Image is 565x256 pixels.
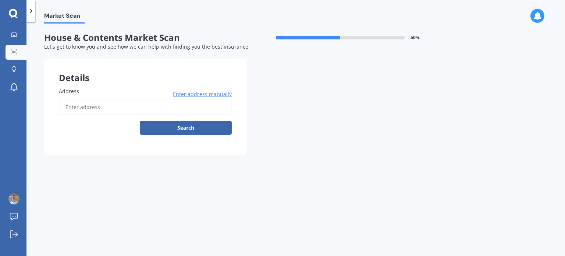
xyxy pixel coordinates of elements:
[59,88,79,95] span: Address
[140,121,232,135] button: Search
[44,43,248,50] span: Let's get to know you and see how we can help with finding you the best insurance
[44,59,246,81] div: Details
[44,12,85,22] span: Market Scan
[59,99,232,115] input: Enter address
[411,35,420,40] span: 50 %
[8,193,19,204] img: ACg8ocJUKlMakDEhoN0ZbGfxJTPOa0BHFNGkNUjbCdbts0LuLqwmpNQ=s96-c
[44,32,246,43] span: House & Contents Market Scan
[173,91,232,98] span: Enter address manually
